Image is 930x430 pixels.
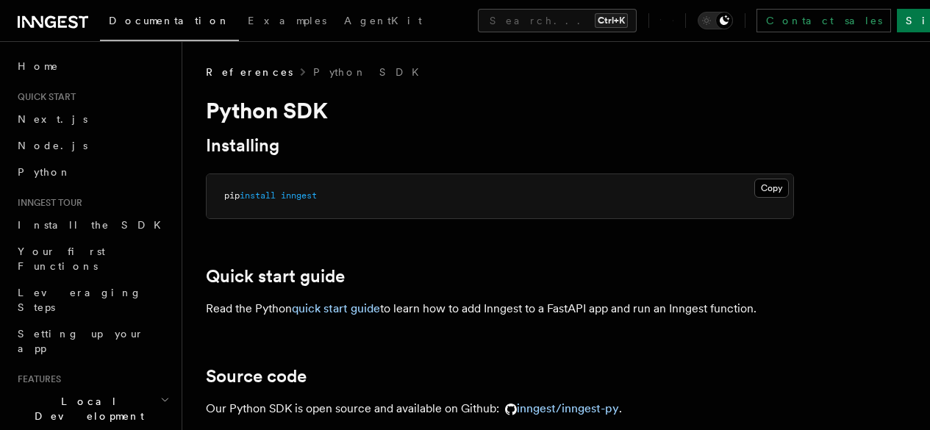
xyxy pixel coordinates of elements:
[281,190,317,201] span: inngest
[12,159,173,185] a: Python
[12,388,173,429] button: Local Development
[335,4,431,40] a: AgentKit
[478,9,637,32] button: Search...Ctrl+K
[12,320,173,362] a: Setting up your app
[292,301,380,315] a: quick start guide
[18,246,105,272] span: Your first Functions
[12,373,61,385] span: Features
[18,287,142,313] span: Leveraging Steps
[18,140,87,151] span: Node.js
[756,9,891,32] a: Contact sales
[754,179,789,198] button: Copy
[18,113,87,125] span: Next.js
[18,166,71,178] span: Python
[109,15,230,26] span: Documentation
[206,366,307,387] a: Source code
[12,106,173,132] a: Next.js
[12,53,173,79] a: Home
[313,65,428,79] a: Python SDK
[206,135,279,156] a: Installing
[206,97,794,123] h1: Python SDK
[12,238,173,279] a: Your first Functions
[206,298,794,319] p: Read the Python to learn how to add Inngest to a FastAPI app and run an Inngest function.
[206,266,345,287] a: Quick start guide
[12,394,160,423] span: Local Development
[12,197,82,209] span: Inngest tour
[206,65,293,79] span: References
[12,132,173,159] a: Node.js
[18,328,144,354] span: Setting up your app
[698,12,733,29] button: Toggle dark mode
[248,15,326,26] span: Examples
[12,279,173,320] a: Leveraging Steps
[499,401,619,415] a: inngest/inngest-py
[595,13,628,28] kbd: Ctrl+K
[12,91,76,103] span: Quick start
[224,190,240,201] span: pip
[18,219,170,231] span: Install the SDK
[12,212,173,238] a: Install the SDK
[239,4,335,40] a: Examples
[240,190,276,201] span: install
[100,4,239,41] a: Documentation
[206,398,794,419] p: Our Python SDK is open source and available on Github: .
[18,59,59,74] span: Home
[344,15,422,26] span: AgentKit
